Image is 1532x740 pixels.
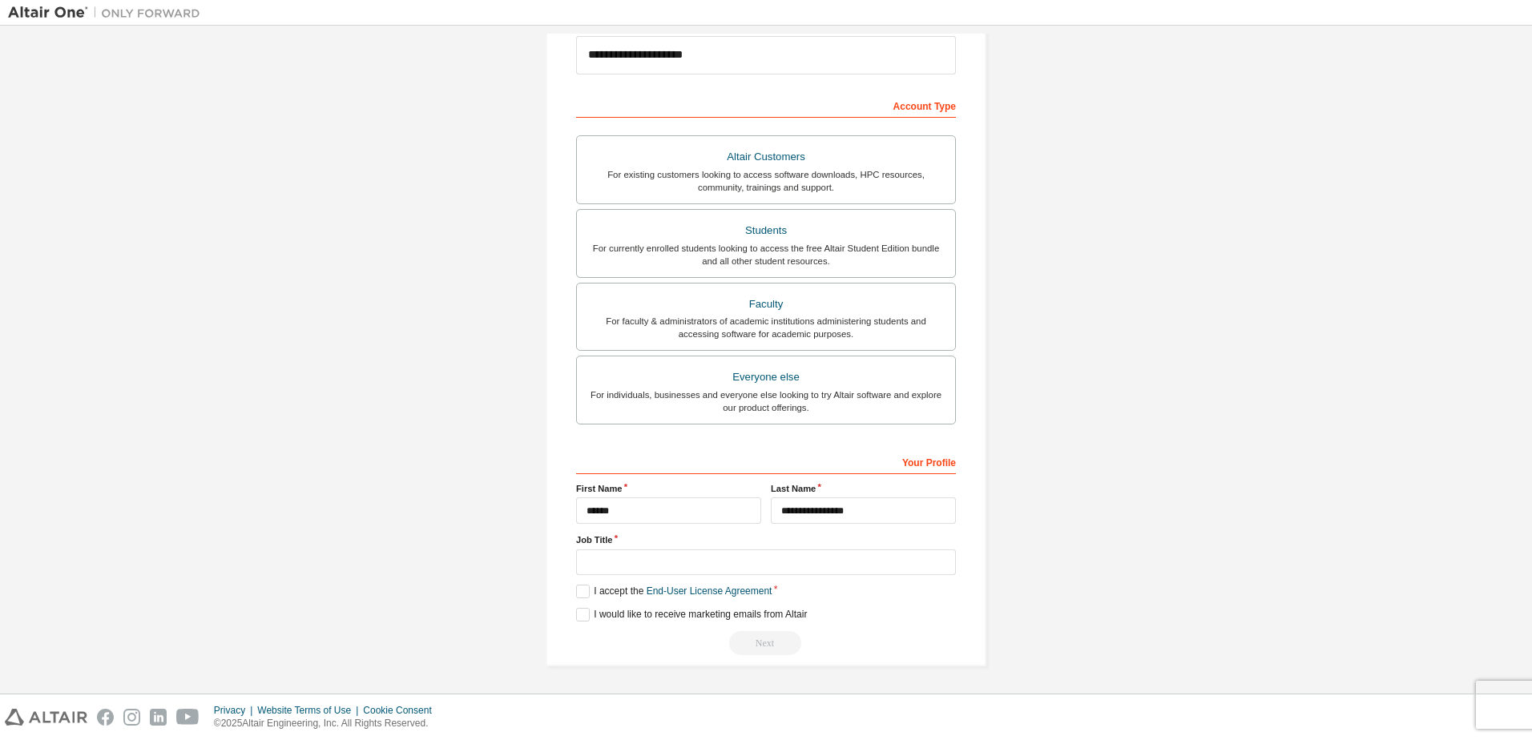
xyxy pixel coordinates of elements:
[647,585,772,597] a: End-User License Agreement
[576,533,956,546] label: Job Title
[587,146,945,168] div: Altair Customers
[587,168,945,194] div: For existing customers looking to access software downloads, HPC resources, community, trainings ...
[576,482,761,495] label: First Name
[587,388,945,414] div: For individuals, businesses and everyone else looking to try Altair software and explore our prod...
[8,5,208,21] img: Altair One
[576,631,956,655] div: Read and acccept EULA to continue
[576,448,956,474] div: Your Profile
[214,704,257,717] div: Privacy
[576,608,807,621] label: I would like to receive marketing emails from Altair
[576,585,772,598] label: I accept the
[587,366,945,388] div: Everyone else
[150,709,167,726] img: linkedin.svg
[587,315,945,340] div: For faculty & administrators of academic institutions administering students and accessing softwa...
[214,717,441,730] p: © 2025 Altair Engineering, Inc. All Rights Reserved.
[363,704,441,717] div: Cookie Consent
[771,482,956,495] label: Last Name
[576,92,956,118] div: Account Type
[176,709,200,726] img: youtube.svg
[97,709,114,726] img: facebook.svg
[123,709,140,726] img: instagram.svg
[5,709,87,726] img: altair_logo.svg
[257,704,363,717] div: Website Terms of Use
[587,219,945,242] div: Students
[587,293,945,316] div: Faculty
[587,242,945,267] div: For currently enrolled students looking to access the free Altair Student Edition bundle and all ...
